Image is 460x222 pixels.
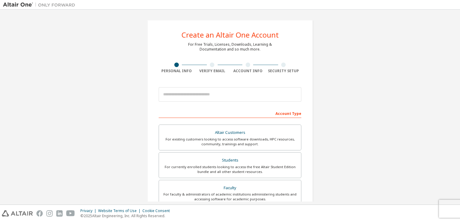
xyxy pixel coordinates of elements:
div: For Free Trials, Licenses, Downloads, Learning & Documentation and so much more. [188,42,272,52]
div: Privacy [80,208,98,213]
img: Altair One [3,2,78,8]
img: youtube.svg [66,210,75,217]
div: Students [163,156,297,165]
div: Cookie Consent [142,208,173,213]
div: For currently enrolled students looking to access the free Altair Student Edition bundle and all ... [163,165,297,174]
div: For existing customers looking to access software downloads, HPC resources, community, trainings ... [163,137,297,146]
div: Account Info [230,69,266,73]
img: altair_logo.svg [2,210,33,217]
img: instagram.svg [46,210,53,217]
div: Faculty [163,184,297,192]
img: linkedin.svg [56,210,63,217]
div: Personal Info [159,69,194,73]
div: Create an Altair One Account [182,31,279,39]
img: facebook.svg [36,210,43,217]
div: Website Terms of Use [98,208,142,213]
div: Verify Email [194,69,230,73]
div: For faculty & administrators of academic institutions administering students and accessing softwa... [163,192,297,202]
div: Altair Customers [163,128,297,137]
div: Account Type [159,108,301,118]
p: © 2025 Altair Engineering, Inc. All Rights Reserved. [80,213,173,218]
div: Security Setup [266,69,302,73]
